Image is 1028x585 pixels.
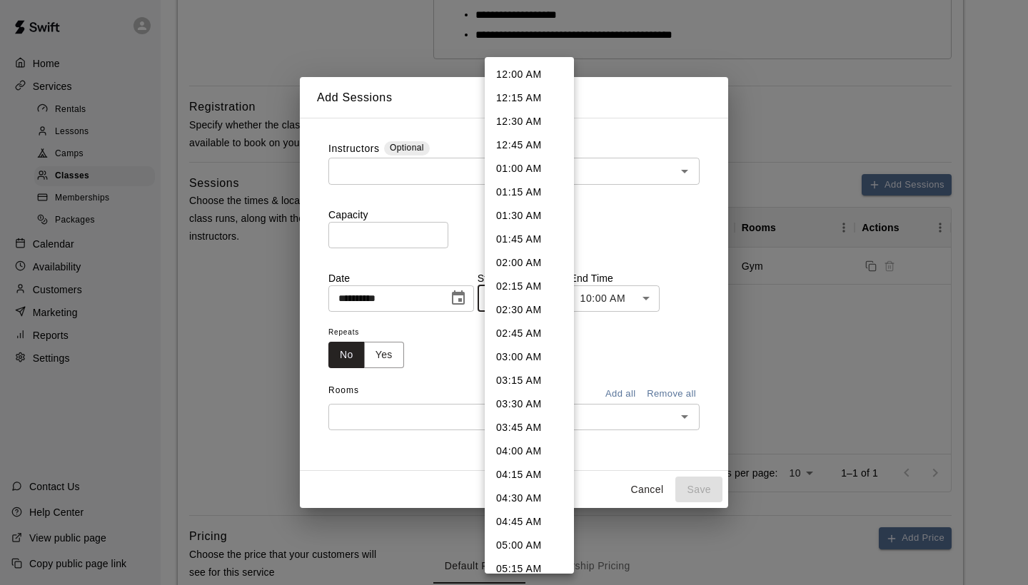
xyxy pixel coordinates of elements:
[485,275,574,298] li: 02:15 AM
[485,510,574,534] li: 04:45 AM
[485,86,574,110] li: 12:15 AM
[485,63,574,86] li: 12:00 AM
[485,369,574,392] li: 03:15 AM
[485,157,574,180] li: 01:00 AM
[485,298,574,322] li: 02:30 AM
[485,180,574,204] li: 01:15 AM
[485,463,574,487] li: 04:15 AM
[485,534,574,557] li: 05:00 AM
[485,110,574,133] li: 12:30 AM
[485,392,574,416] li: 03:30 AM
[485,322,574,345] li: 02:45 AM
[485,251,574,275] li: 02:00 AM
[485,133,574,157] li: 12:45 AM
[485,204,574,228] li: 01:30 AM
[485,345,574,369] li: 03:00 AM
[485,416,574,439] li: 03:45 AM
[485,487,574,510] li: 04:30 AM
[485,439,574,463] li: 04:00 AM
[485,557,574,581] li: 05:15 AM
[485,228,574,251] li: 01:45 AM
